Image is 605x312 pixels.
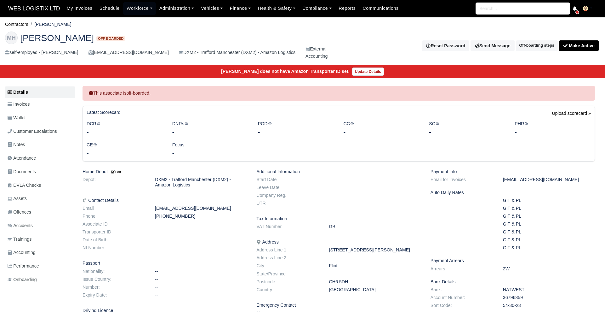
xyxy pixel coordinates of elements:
dd: -- [150,292,252,298]
h6: Payment Arrears [431,258,595,263]
span: [PERSON_NAME] [20,33,94,42]
dt: Nationality: [78,269,150,274]
a: Notes [5,138,75,151]
dt: Country [252,287,324,292]
dt: Email [78,206,150,211]
dd: [EMAIL_ADDRESS][DOMAIN_NAME] [150,206,252,211]
dd: Flint [324,263,425,268]
dd: GIT & PL [498,221,600,227]
dd: GIT & PL [498,198,600,203]
dd: GIT & PL [498,206,600,211]
dd: DXM2 - Trafford Manchester (DXM2) - Amazon Logistics [150,177,252,188]
dd: [EMAIL_ADDRESS][DOMAIN_NAME] [498,177,600,182]
dt: City [252,263,324,268]
dd: [STREET_ADDRESS][PERSON_NAME] [324,247,425,253]
span: Customer Escalations [8,128,57,135]
div: SC [424,120,510,136]
span: Accounting [8,249,36,256]
a: Schedule [96,2,123,15]
dt: VAT Number [252,224,324,229]
a: Wallet [5,112,75,124]
div: - [172,127,248,136]
a: Workforce [123,2,156,15]
h6: Payment Info [431,169,595,174]
div: POD [253,120,339,136]
dd: GIT & PL [498,245,600,250]
a: Reports [335,2,359,15]
a: Compliance [299,2,335,15]
span: Documents [8,168,36,175]
h6: Tax Information [256,216,421,221]
a: Customer Escalations [5,125,75,138]
input: Search... [476,3,570,15]
div: self-employed - [PERSON_NAME] [5,49,78,56]
h6: Auto Daily Rates [431,190,595,195]
dd: GIT & PL [498,229,600,235]
div: CC [339,120,424,136]
dt: Date of Birth [78,237,150,243]
dd: CH6 5DH [324,279,425,285]
a: Trainings [5,233,75,245]
dt: Depot: [78,177,150,188]
button: Off-boarding steps [516,40,558,51]
div: [EMAIL_ADDRESS][DOMAIN_NAME] [88,49,169,56]
dd: -- [150,269,252,274]
dt: Arrears [426,266,498,272]
dd: [GEOGRAPHIC_DATA] [324,287,425,292]
dt: Transporter ID [78,229,150,235]
dt: Postcode [252,279,324,285]
button: Make Active [559,40,599,51]
dd: 2W [498,266,600,272]
dt: Account Number: [426,295,498,300]
div: - [87,127,163,136]
a: Edit [110,169,121,174]
a: Finance [226,2,254,15]
dd: GIT & PL [498,237,600,243]
dd: -- [150,285,252,290]
div: - [87,149,163,157]
dt: Expiry Date: [78,292,150,298]
div: This associate is [83,86,595,101]
dt: Leave Date [252,185,324,190]
span: Accidents [8,222,33,229]
a: Documents [5,166,75,178]
dt: Email for Invoices [426,177,498,182]
span: Invoices [8,101,30,108]
a: WEB LOGISTIX LTD [5,3,63,15]
h6: Additional Information [256,169,421,174]
a: Accounting [5,246,75,259]
dd: -- [150,277,252,282]
small: Edit [110,170,121,174]
a: Send Message [471,40,514,51]
h6: Address [256,239,421,245]
a: Health & Safety [254,2,299,15]
div: - [429,127,505,136]
dd: 36796859 [498,295,600,300]
a: Performance [5,260,75,272]
dt: NI Number [78,245,150,250]
dd: GB [324,224,425,229]
dt: Company Reg. [252,193,324,198]
dt: Issue Country: [78,277,150,282]
span: Attendance [8,155,36,162]
a: Offences [5,206,75,218]
dt: Start Date [252,177,324,182]
a: Invoices [5,98,75,110]
dd: NATWEST [498,287,600,292]
div: DXM2 - Trafford Manchester (DXM2) - Amazon Logistics [179,49,295,56]
span: Onboarding [8,276,37,283]
span: Wallet [8,114,26,121]
li: [PERSON_NAME] [28,21,71,28]
span: Notes [8,141,25,148]
button: Reset Password [422,40,469,51]
div: - [343,127,420,136]
span: DVLA Checks [8,182,41,189]
div: - [172,149,248,157]
dt: Sort Code: [426,303,498,308]
a: Assets [5,192,75,205]
dt: Phone [78,214,150,219]
dt: Number: [78,285,150,290]
a: Communications [359,2,402,15]
a: DVLA Checks [5,179,75,191]
div: DCR [82,120,168,136]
